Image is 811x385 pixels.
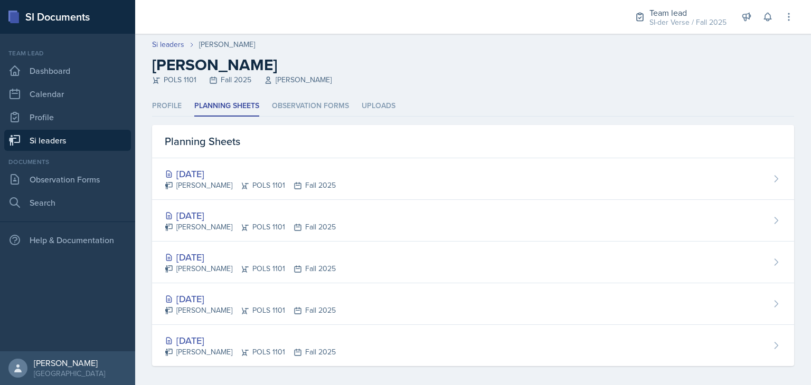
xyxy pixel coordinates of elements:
div: SI-der Verse / Fall 2025 [649,17,727,28]
div: [PERSON_NAME] POLS 1101 Fall 2025 [165,180,336,191]
div: [DATE] [165,167,336,181]
h2: [PERSON_NAME] [152,55,794,74]
div: [PERSON_NAME] POLS 1101 Fall 2025 [165,346,336,358]
div: [PERSON_NAME] [199,39,255,50]
div: [DATE] [165,250,336,264]
a: [DATE] [PERSON_NAME]POLS 1101Fall 2025 [152,283,794,325]
div: [PERSON_NAME] [34,358,105,368]
div: POLS 1101 Fall 2025 [PERSON_NAME] [152,74,794,85]
div: Documents [4,157,131,167]
a: Dashboard [4,60,131,81]
div: [GEOGRAPHIC_DATA] [34,368,105,379]
div: Help & Documentation [4,229,131,251]
div: Team lead [4,49,131,58]
div: [DATE] [165,333,336,348]
a: [DATE] [PERSON_NAME]POLS 1101Fall 2025 [152,200,794,242]
li: Profile [152,96,182,117]
a: Profile [4,107,131,128]
a: Calendar [4,83,131,104]
a: Si leaders [152,39,184,50]
li: Uploads [362,96,395,117]
a: Observation Forms [4,169,131,190]
a: [DATE] [PERSON_NAME]POLS 1101Fall 2025 [152,325,794,366]
a: [DATE] [PERSON_NAME]POLS 1101Fall 2025 [152,242,794,283]
a: Search [4,192,131,213]
div: [PERSON_NAME] POLS 1101 Fall 2025 [165,305,336,316]
div: [PERSON_NAME] POLS 1101 Fall 2025 [165,263,336,274]
div: Team lead [649,6,727,19]
div: Planning Sheets [152,125,794,158]
a: [DATE] [PERSON_NAME]POLS 1101Fall 2025 [152,158,794,200]
li: Observation Forms [272,96,349,117]
div: [PERSON_NAME] POLS 1101 Fall 2025 [165,222,336,233]
a: Si leaders [4,130,131,151]
div: [DATE] [165,292,336,306]
div: [DATE] [165,208,336,223]
li: Planning Sheets [194,96,259,117]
